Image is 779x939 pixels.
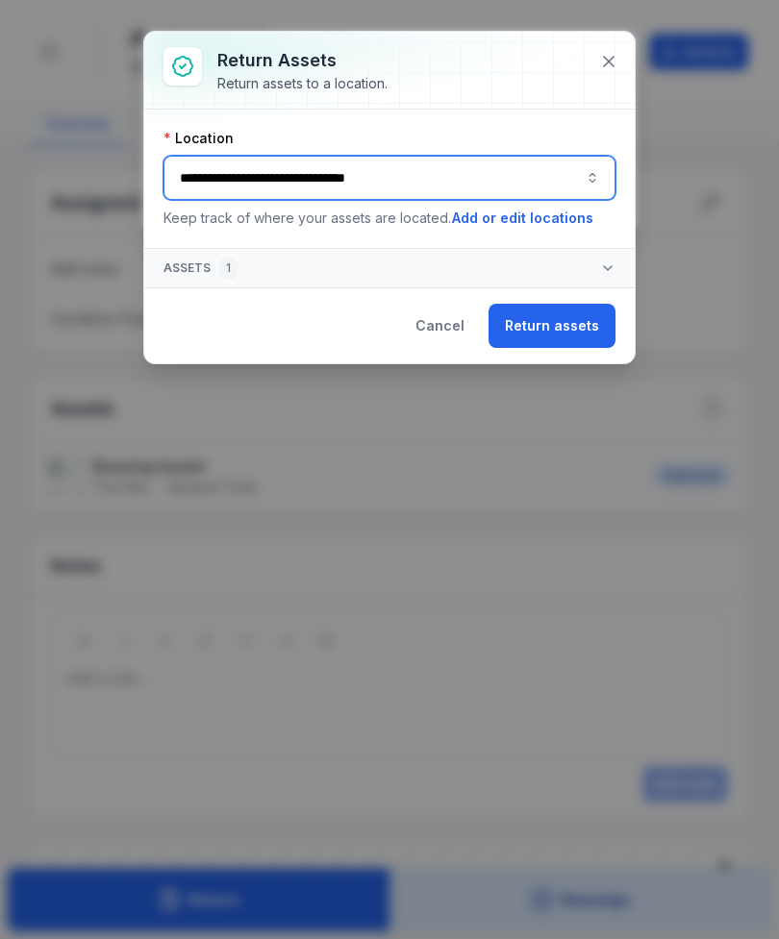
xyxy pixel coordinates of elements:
div: 1 [218,257,239,280]
button: Return assets [489,304,616,348]
h3: Return assets [217,47,388,74]
span: Assets [163,257,239,280]
button: Cancel [399,304,481,348]
div: Return assets to a location. [217,74,388,93]
button: Assets1 [144,249,635,287]
label: Location [163,129,234,148]
button: Add or edit locations [451,208,594,229]
p: Keep track of where your assets are located. [163,208,616,229]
